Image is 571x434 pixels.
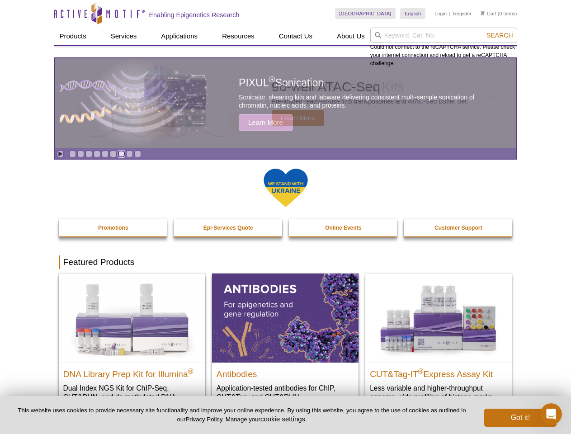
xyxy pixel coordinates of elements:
a: Go to slide 6 [110,151,117,157]
a: [GEOGRAPHIC_DATA] [335,8,396,19]
h2: Antibodies [217,365,354,379]
a: Go to slide 7 [118,151,125,157]
a: Go to slide 9 [134,151,141,157]
div: Could not connect to the reCAPTCHA service. Please check your internet connection and reload to g... [370,28,517,67]
a: Applications [156,28,203,45]
strong: Promotions [98,225,128,231]
a: Login [434,10,447,17]
p: This website uses cookies to provide necessary site functionality and improve your online experie... [14,406,469,424]
sup: ® [188,367,193,375]
h2: Featured Products [59,255,513,269]
h2: DNA Library Prep Kit for Illumina [63,365,201,379]
img: CUT&Tag-IT® Express Assay Kit [365,274,512,362]
p: Less variable and higher-throughput genome-wide profiling of histone marks​. [370,383,507,402]
input: Keyword, Cat. No. [370,28,517,43]
h2: Enabling Epigenetics Research [149,11,240,19]
a: Go to slide 1 [69,151,76,157]
button: cookie settings [260,415,305,423]
img: We Stand With Ukraine [263,168,308,208]
li: | [449,8,451,19]
strong: Customer Support [434,225,482,231]
a: Go to slide 5 [102,151,109,157]
a: Epi-Services Quote [174,219,283,236]
a: DNA Library Prep Kit for Illumina DNA Library Prep Kit for Illumina® Dual Index NGS Kit for ChIP-... [59,274,205,420]
a: Services [105,28,142,45]
img: All Antibodies [212,274,359,362]
a: Online Events [289,219,398,236]
sup: ® [418,367,424,375]
a: Go to slide 4 [94,151,100,157]
li: (0 items) [481,8,517,19]
img: DNA Library Prep Kit for Illumina [59,274,205,362]
span: Search [486,32,513,39]
a: Promotions [59,219,168,236]
p: Dual Index NGS Kit for ChIP-Seq, CUT&RUN, and ds methylated DNA assays. [63,383,201,411]
a: Products [54,28,92,45]
a: All Antibodies Antibodies Application-tested antibodies for ChIP, CUT&Tag, and CUT&RUN. [212,274,359,410]
a: About Us [331,28,370,45]
a: Privacy Policy [185,416,222,423]
a: Contact Us [274,28,318,45]
a: English [400,8,425,19]
p: Application-tested antibodies for ChIP, CUT&Tag, and CUT&RUN. [217,383,354,402]
a: Toggle autoplay [57,151,64,157]
a: Go to slide 2 [77,151,84,157]
a: Go to slide 8 [126,151,133,157]
a: CUT&Tag-IT® Express Assay Kit CUT&Tag-IT®Express Assay Kit Less variable and higher-throughput ge... [365,274,512,410]
h2: CUT&Tag-IT Express Assay Kit [370,365,507,379]
a: Resources [217,28,260,45]
button: Got it! [484,409,557,427]
strong: Epi-Services Quote [203,225,253,231]
a: Go to slide 3 [85,151,92,157]
a: Register [453,10,472,17]
strong: Online Events [325,225,361,231]
img: Your Cart [481,11,485,15]
iframe: Intercom live chat [540,403,562,425]
a: Cart [481,10,496,17]
button: Search [484,31,515,39]
a: Customer Support [404,219,513,236]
